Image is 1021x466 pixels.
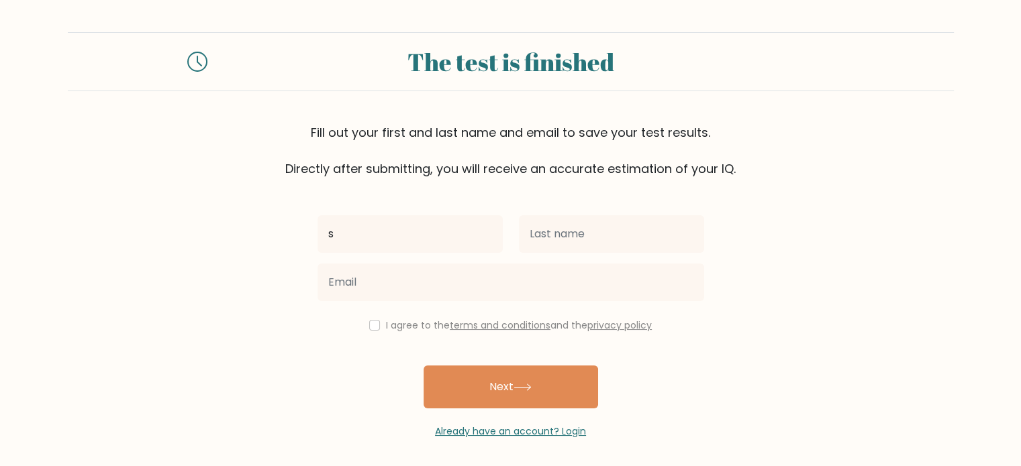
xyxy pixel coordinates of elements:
input: First name [318,215,503,253]
label: I agree to the and the [386,318,652,332]
div: Fill out your first and last name and email to save your test results. Directly after submitting,... [68,123,954,178]
a: privacy policy [587,318,652,332]
button: Next [424,365,598,408]
input: Last name [519,215,704,253]
div: The test is finished [224,44,798,80]
a: terms and conditions [450,318,550,332]
input: Email [318,264,704,301]
a: Already have an account? Login [435,424,586,438]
